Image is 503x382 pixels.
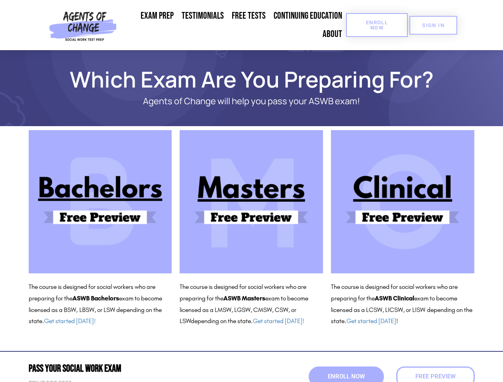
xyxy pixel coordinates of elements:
[44,317,96,325] a: Get started [DATE]!
[359,20,395,30] span: Enroll Now
[120,7,346,43] nav: Menu
[178,7,228,25] a: Testimonials
[228,7,270,25] a: Free Tests
[270,7,346,25] a: Continuing Education
[29,364,248,374] h2: Pass Your Social Work Exam
[29,281,172,327] p: The course is designed for social workers who are preparing for the exam to become licensed as a ...
[191,317,304,325] span: depending on the state.
[328,374,365,380] span: Enroll Now
[253,317,304,325] a: Get started [DATE]!
[422,23,444,28] span: SIGN IN
[375,294,414,302] b: ASWB Clinical
[409,16,457,35] a: SIGN IN
[346,13,408,37] a: Enroll Now
[180,281,323,327] p: The course is designed for social workers who are preparing for the exam to become licensed as a ...
[331,281,474,327] p: The course is designed for social workers who are preparing for the exam to become licensed as a ...
[319,25,346,43] a: About
[72,294,119,302] b: ASWB Bachelors
[415,374,456,380] span: Free Preview
[57,96,447,106] p: Agents of Change will help you pass your ASWB exam!
[223,294,265,302] b: ASWB Masters
[344,317,398,325] span: . !
[346,317,396,325] a: Get started [DATE]
[25,70,479,88] h1: Which Exam Are You Preparing For?
[137,7,178,25] a: Exam Prep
